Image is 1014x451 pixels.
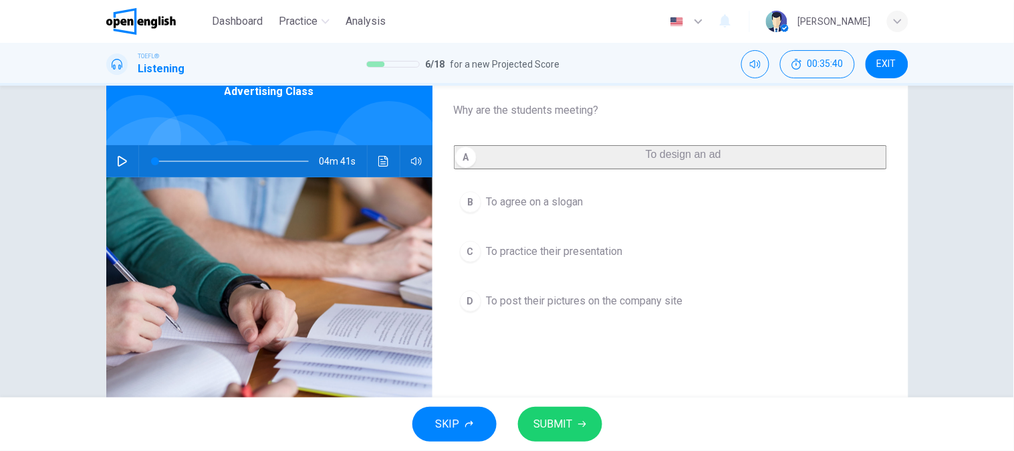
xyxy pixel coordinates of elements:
div: Mute [741,50,769,78]
span: Advertising Class [225,84,314,100]
span: for a new Projected Score [450,56,559,72]
button: Analysis [340,9,391,33]
button: DTo post their pictures on the company site [454,284,887,318]
span: TOEFL® [138,52,160,61]
div: A [455,147,477,168]
img: Profile picture [766,11,787,32]
button: BTo agree on a slogan [454,185,887,219]
span: SUBMIT [534,415,573,434]
img: OpenEnglish logo [106,8,176,35]
div: B [460,191,481,213]
span: Dashboard [212,13,263,29]
button: ATo design an ad [454,145,887,169]
div: Hide [780,50,855,78]
button: SUBMIT [518,407,602,442]
a: OpenEnglish logo [106,8,207,35]
span: To post their pictures on the company site [487,293,683,309]
h1: Listening [138,61,185,77]
span: To design an ad [646,149,721,160]
button: Dashboard [207,9,268,33]
button: Practice [273,9,335,33]
span: SKIP [436,415,460,434]
span: 04m 41s [320,145,367,177]
span: Analysis [346,13,386,29]
span: To practice their presentation [487,244,623,260]
span: Practice [279,13,318,29]
span: EXIT [877,59,896,70]
div: C [460,241,481,262]
button: CTo practice their presentation [454,235,887,268]
span: 6 / 18 [425,56,445,72]
span: Why are the students meeting? [454,102,887,118]
span: To agree on a slogan [487,194,584,210]
button: Click to see the audio transcription [373,145,394,177]
img: en [668,17,685,27]
div: D [460,290,481,312]
span: 00:35:40 [807,59,844,70]
button: 00:35:40 [780,50,855,78]
button: EXIT [866,50,908,78]
button: SKIP [412,407,497,442]
div: [PERSON_NAME] [798,13,871,29]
